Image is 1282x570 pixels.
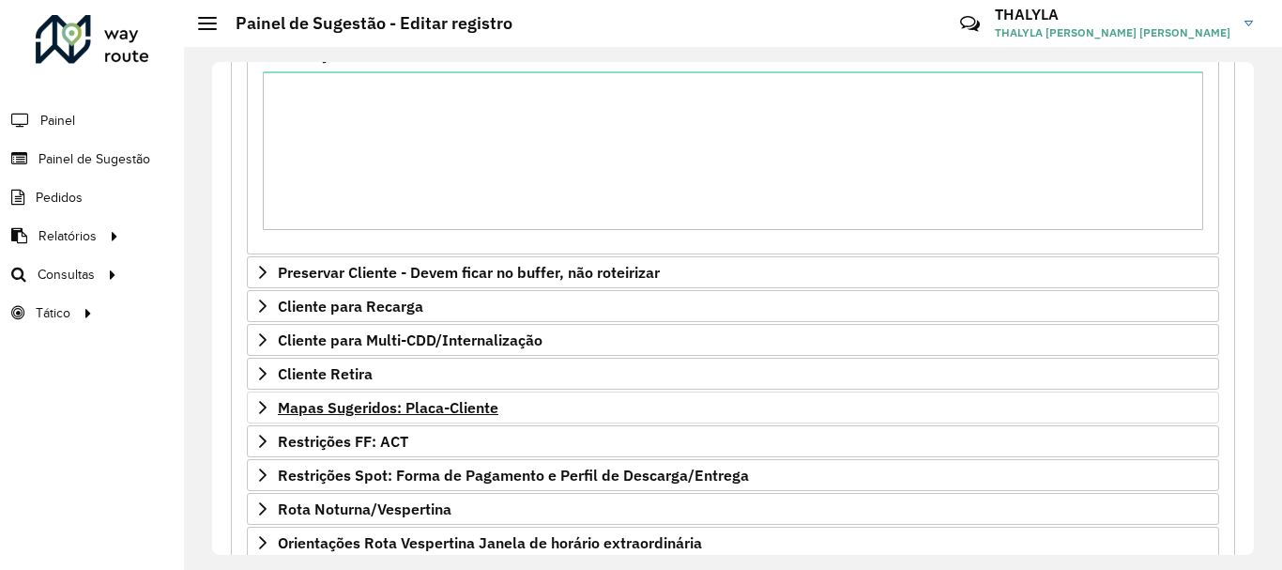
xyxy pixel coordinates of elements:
[278,501,451,516] span: Rota Noturna/Vespertina
[247,527,1219,559] a: Orientações Rota Vespertina Janela de horário extraordinária
[247,290,1219,322] a: Cliente para Recarga
[247,459,1219,491] a: Restrições Spot: Forma de Pagamento e Perfil de Descarga/Entrega
[38,265,95,285] span: Consultas
[36,303,70,323] span: Tático
[278,366,373,381] span: Cliente Retira
[278,434,408,449] span: Restrições FF: ACT
[247,324,1219,356] a: Cliente para Multi-CDD/Internalização
[995,24,1230,41] span: THALYLA [PERSON_NAME] [PERSON_NAME]
[36,188,83,208] span: Pedidos
[247,256,1219,288] a: Preservar Cliente - Devem ficar no buffer, não roteirizar
[247,358,1219,390] a: Cliente Retira
[247,493,1219,525] a: Rota Noturna/Vespertina
[995,6,1230,23] h3: THALYLA
[950,4,990,44] a: Contato Rápido
[38,226,97,246] span: Relatórios
[247,392,1219,424] a: Mapas Sugeridos: Placa-Cliente
[217,13,512,34] h2: Painel de Sugestão - Editar registro
[278,535,702,550] span: Orientações Rota Vespertina Janela de horário extraordinária
[278,400,498,415] span: Mapas Sugeridos: Placa-Cliente
[278,332,542,347] span: Cliente para Multi-CDD/Internalização
[40,111,75,131] span: Painel
[38,149,150,169] span: Painel de Sugestão
[247,425,1219,457] a: Restrições FF: ACT
[278,265,660,280] span: Preservar Cliente - Devem ficar no buffer, não roteirizar
[278,299,423,314] span: Cliente para Recarga
[278,468,749,483] span: Restrições Spot: Forma de Pagamento e Perfil de Descarga/Entrega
